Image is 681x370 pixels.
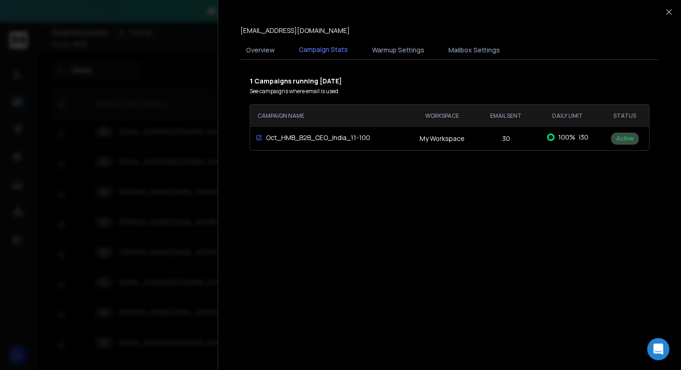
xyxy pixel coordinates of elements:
button: Warmup Settings [366,40,430,60]
td: My Workspace [407,127,477,150]
th: CAMPAIGN NAME [250,105,407,127]
p: Campaigns running [DATE] [250,77,649,86]
button: Campaign Stats [293,39,353,61]
td: Oct_HMB_B2B_CEO_India_11-100 [250,128,398,148]
button: Mailbox Settings [443,40,505,60]
th: Workspace [407,105,477,127]
td: | 30 [535,127,600,147]
th: STATUS [600,105,649,127]
p: See campaigns where email is used [250,88,649,95]
button: Overview [240,40,280,60]
td: 30 [477,127,535,150]
p: [EMAIL_ADDRESS][DOMAIN_NAME] [240,26,350,35]
th: EMAIL SENT [477,105,535,127]
div: Open Intercom Messenger [647,338,669,360]
span: 100 % [558,133,575,142]
b: 1 [250,77,254,85]
th: DAILY LIMIT [535,105,600,127]
div: Active [611,133,639,145]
